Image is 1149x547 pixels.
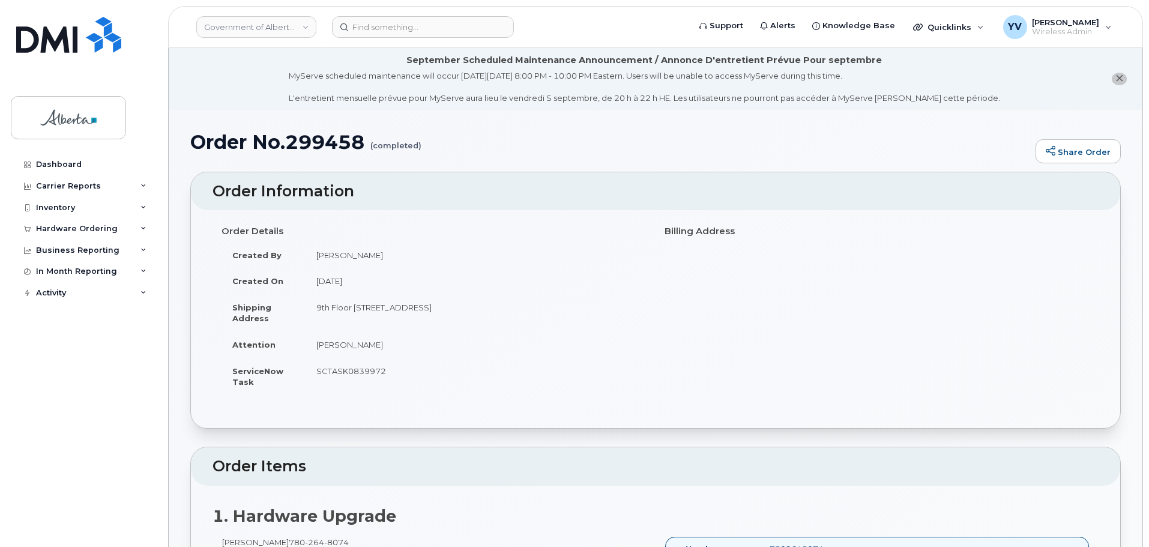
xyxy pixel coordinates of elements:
[232,276,283,286] strong: Created On
[665,226,1090,237] h4: Billing Address
[213,183,1099,200] h2: Order Information
[306,331,647,358] td: [PERSON_NAME]
[222,226,647,237] h4: Order Details
[306,294,647,331] td: 9th Floor [STREET_ADDRESS]
[232,340,276,349] strong: Attention
[370,131,421,150] small: (completed)
[305,537,324,547] span: 264
[289,537,349,547] span: 780
[190,131,1030,153] h1: Order No.299458
[306,358,647,395] td: SCTASK0839972
[1112,73,1127,85] button: close notification
[232,303,271,324] strong: Shipping Address
[289,70,1000,104] div: MyServe scheduled maintenance will occur [DATE][DATE] 8:00 PM - 10:00 PM Eastern. Users will be u...
[306,242,647,268] td: [PERSON_NAME]
[1036,139,1121,163] a: Share Order
[232,250,282,260] strong: Created By
[232,366,283,387] strong: ServiceNow Task
[213,458,1099,475] h2: Order Items
[406,54,882,67] div: September Scheduled Maintenance Announcement / Annonce D'entretient Prévue Pour septembre
[324,537,349,547] span: 8074
[306,268,647,294] td: [DATE]
[213,506,396,526] strong: 1. Hardware Upgrade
